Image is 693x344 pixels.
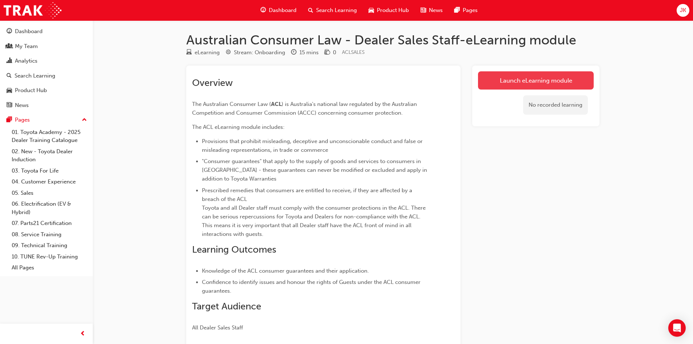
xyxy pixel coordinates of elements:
[7,117,12,123] span: pages-icon
[421,6,426,15] span: news-icon
[7,43,12,50] span: people-icon
[9,146,90,165] a: 02. New - Toyota Dealer Induction
[80,329,85,339] span: prev-icon
[192,124,284,130] span: The ACL eLearning module includes:
[342,49,365,55] span: Learning resource code
[226,48,285,57] div: Stream
[3,84,90,97] a: Product Hub
[9,218,90,229] a: 07. Parts21 Certification
[415,3,449,18] a: news-iconNews
[3,113,90,127] button: Pages
[255,3,302,18] a: guage-iconDashboard
[15,42,38,51] div: My Team
[186,32,600,48] h1: Australian Consumer Law - Dealer Sales Staff-eLearning module
[680,6,686,15] span: JK
[9,229,90,240] a: 08. Service Training
[9,262,90,273] a: All Pages
[202,138,424,153] span: Provisions that prohibit misleading, deceptive and unconscionable conduct and false or misleading...
[192,101,271,107] span: The Australian Consumer Law (
[324,50,330,56] span: money-icon
[186,48,220,57] div: Type
[9,240,90,251] a: 09. Technical Training
[186,50,192,56] span: learningResourceType_ELEARNING-icon
[226,50,231,56] span: target-icon
[291,48,319,57] div: Duration
[202,187,427,237] span: Prescribed remedies that consumers are entitled to receive, if they are affected by a breach of t...
[7,87,12,94] span: car-icon
[3,25,90,38] a: Dashboard
[195,48,220,57] div: eLearning
[677,4,689,17] button: JK
[291,50,296,56] span: clock-icon
[302,3,363,18] a: search-iconSearch Learning
[369,6,374,15] span: car-icon
[324,48,336,57] div: Price
[15,72,55,80] div: Search Learning
[260,6,266,15] span: guage-icon
[192,101,418,116] span: ) is Australia's national law regulated by the Australian Competition and Consumer Commission (AC...
[7,73,12,79] span: search-icon
[9,251,90,262] a: 10. TUNE Rev-Up Training
[429,6,443,15] span: News
[3,54,90,68] a: Analytics
[234,48,285,57] div: Stream: Onboarding
[3,69,90,83] a: Search Learning
[363,3,415,18] a: car-iconProduct Hub
[333,48,336,57] div: 0
[7,102,12,109] span: news-icon
[9,198,90,218] a: 06. Electrification (EV & Hybrid)
[202,279,422,294] span: Confidence to identify issues and honour the rights of Guests under the ACL consumer guarantees.
[192,301,261,312] span: Target Audience
[316,6,357,15] span: Search Learning
[202,268,369,274] span: Knowledge of the ACL consumer guarantees and their application.
[15,57,37,65] div: Analytics
[15,101,29,110] div: News
[82,115,87,125] span: up-icon
[269,6,296,15] span: Dashboard
[15,116,30,124] div: Pages
[463,6,478,15] span: Pages
[454,6,460,15] span: pages-icon
[192,324,243,331] span: All Dealer Sales Staff
[202,158,429,182] span: "Consumer guarantees" that apply to the supply of goods and services to consumers in [GEOGRAPHIC_...
[7,28,12,35] span: guage-icon
[3,23,90,113] button: DashboardMy TeamAnalyticsSearch LearningProduct HubNews
[377,6,409,15] span: Product Hub
[9,165,90,177] a: 03. Toyota For Life
[299,48,319,57] div: 15 mins
[668,319,686,337] div: Open Intercom Messenger
[523,95,588,115] div: No recorded learning
[15,86,47,95] div: Product Hub
[7,58,12,64] span: chart-icon
[3,99,90,112] a: News
[449,3,483,18] a: pages-iconPages
[9,127,90,146] a: 01. Toyota Academy - 2025 Dealer Training Catalogue
[15,27,43,36] div: Dashboard
[271,101,282,107] span: ACL
[192,77,233,88] span: Overview
[3,40,90,53] a: My Team
[308,6,313,15] span: search-icon
[478,71,594,90] a: Launch eLearning module
[9,187,90,199] a: 05. Sales
[192,244,276,255] span: Learning Outcomes
[9,176,90,187] a: 04. Customer Experience
[4,2,61,19] img: Trak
